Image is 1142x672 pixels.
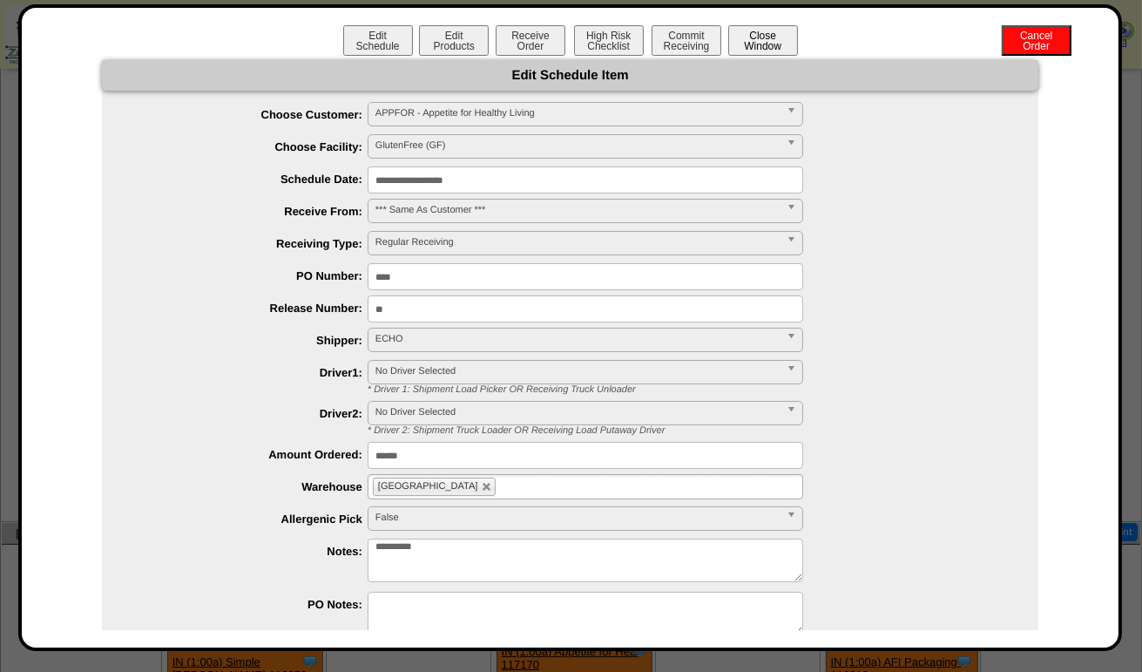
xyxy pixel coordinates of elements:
[137,407,368,420] label: Driver2:
[137,512,368,526] label: Allergenic Pick
[378,481,478,492] span: [GEOGRAPHIC_DATA]
[137,448,368,461] label: Amount Ordered:
[1002,25,1071,56] button: CancelOrder
[574,25,644,56] button: High RiskChecklist
[137,545,368,558] label: Notes:
[375,361,780,382] span: No Driver Selected
[375,232,780,253] span: Regular Receiving
[496,25,565,56] button: ReceiveOrder
[375,103,780,124] span: APPFOR - Appetite for Healthy Living
[343,25,413,56] button: EditSchedule
[375,507,780,528] span: False
[137,140,368,153] label: Choose Facility:
[572,40,648,52] a: High RiskChecklist
[375,135,780,156] span: GlutenFree (GF)
[355,425,1038,436] div: * Driver 2: Shipment Truck Loader OR Receiving Load Putaway Driver
[102,60,1038,91] div: Edit Schedule Item
[137,334,368,347] label: Shipper:
[137,173,368,186] label: Schedule Date:
[726,39,800,52] a: CloseWindow
[137,205,368,218] label: Receive From:
[137,480,368,493] label: Warehouse
[137,108,368,121] label: Choose Customer:
[137,302,368,315] label: Release Number:
[375,402,780,423] span: No Driver Selected
[137,366,368,379] label: Driver1:
[652,25,721,56] button: CommitReceiving
[137,269,368,282] label: PO Number:
[137,237,368,250] label: Receiving Type:
[375,329,780,350] span: ECHO
[137,598,368,611] label: PO Notes:
[728,25,798,56] button: CloseWindow
[355,384,1038,395] div: * Driver 1: Shipment Load Picker OR Receiving Truck Unloader
[419,25,489,56] button: EditProducts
